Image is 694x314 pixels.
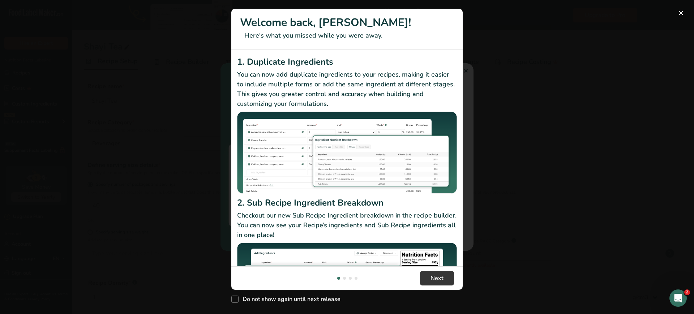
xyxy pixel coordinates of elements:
p: You can now add duplicate ingredients to your recipes, making it easier to include multiple forms... [237,70,457,109]
h1: Welcome back, [PERSON_NAME]! [240,14,454,31]
button: Next [420,271,454,285]
iframe: Intercom live chat [669,289,687,307]
h2: 1. Duplicate Ingredients [237,55,457,68]
span: Do not show again until next release [239,296,340,303]
p: Here's what you missed while you were away. [240,31,454,40]
span: Next [430,274,444,283]
p: Checkout our new Sub Recipe Ingredient breakdown in the recipe builder. You can now see your Reci... [237,211,457,240]
span: 2 [684,289,690,295]
img: Duplicate Ingredients [237,112,457,194]
h2: 2. Sub Recipe Ingredient Breakdown [237,196,457,209]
